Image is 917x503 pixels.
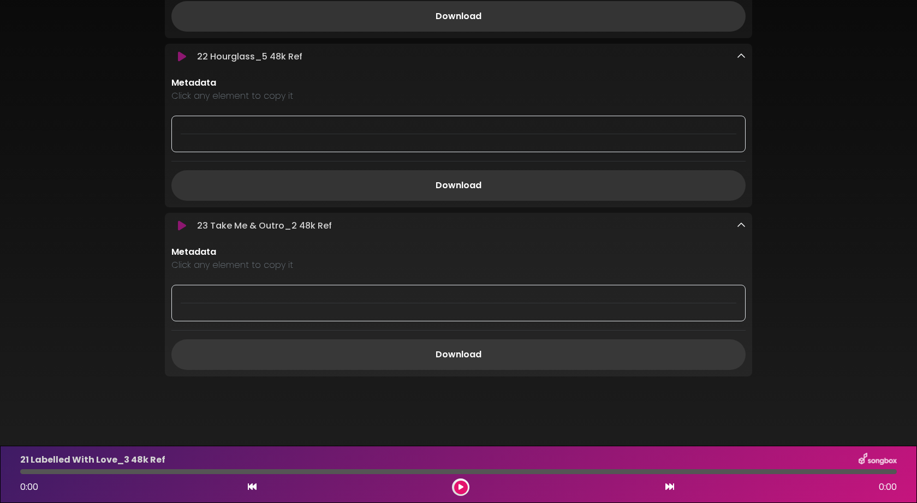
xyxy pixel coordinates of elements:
p: 23 Take Me & Outro_2 48k Ref [197,219,332,232]
p: 22 Hourglass_5 48k Ref [197,50,302,63]
p: Click any element to copy it [171,89,746,103]
p: Metadata [171,76,746,89]
p: Click any element to copy it [171,259,746,272]
a: Download [171,170,746,201]
p: Metadata [171,245,746,259]
a: Download [171,1,746,32]
a: Download [171,339,746,370]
